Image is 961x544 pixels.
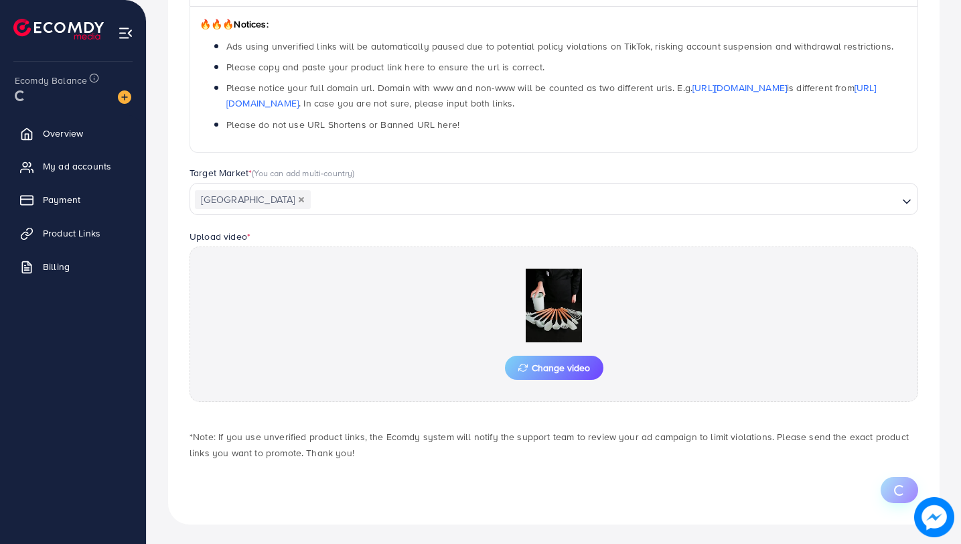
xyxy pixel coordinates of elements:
span: [GEOGRAPHIC_DATA] [195,190,311,209]
a: My ad accounts [10,153,136,180]
a: Product Links [10,220,136,247]
img: image [118,90,131,104]
a: Overview [10,120,136,147]
img: Preview Image [487,269,621,342]
span: 🔥🔥🔥 [200,17,234,31]
img: image [914,497,954,537]
a: Payment [10,186,136,213]
div: Search for option [190,183,918,215]
input: Search for option [312,190,897,210]
a: Billing [10,253,136,280]
span: Ecomdy Balance [15,74,87,87]
span: Payment [43,193,80,206]
span: Ads using unverified links will be automatically paused due to potential policy violations on Tik... [226,40,893,53]
span: Please notice your full domain url. Domain with www and non-www will be counted as two different ... [226,81,877,110]
img: menu [118,25,133,41]
button: Deselect Pakistan [298,196,305,203]
img: logo [13,19,104,40]
label: Upload video [190,230,250,243]
a: [URL][DOMAIN_NAME] [692,81,787,94]
span: Overview [43,127,83,140]
label: Target Market [190,166,355,180]
span: Please copy and paste your product link here to ensure the url is correct. [226,60,544,74]
span: Please do not use URL Shortens or Banned URL here! [226,118,459,131]
span: Notices: [200,17,269,31]
span: My ad accounts [43,159,111,173]
span: (You can add multi-country) [252,167,354,179]
span: Change video [518,363,590,372]
button: Change video [505,356,603,380]
span: Product Links [43,226,100,240]
p: *Note: If you use unverified product links, the Ecomdy system will notify the support team to rev... [190,429,918,461]
span: Billing [43,260,70,273]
